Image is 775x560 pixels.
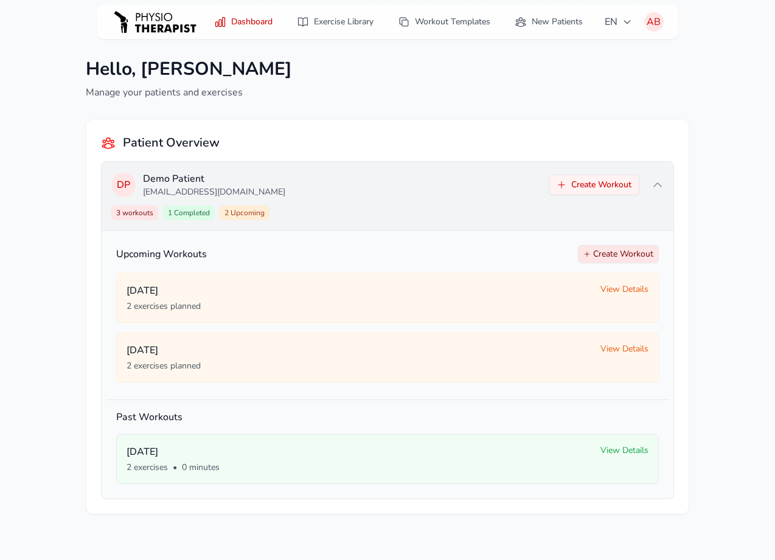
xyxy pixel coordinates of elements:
[123,134,220,151] h2: Patient Overview
[127,444,591,459] p: [DATE]
[600,283,648,296] span: View Details
[549,175,639,195] button: Create Workout
[127,343,591,358] p: [DATE]
[578,245,659,263] button: Create Workout
[163,206,215,220] span: 1
[507,11,590,33] a: New Patients
[120,208,153,218] span: workouts
[143,171,541,186] p: Demo Patient
[207,11,280,33] a: Dashboard
[116,410,659,424] h3: Past Workouts
[143,186,541,198] p: [EMAIL_ADDRESS][DOMAIN_NAME]
[600,444,648,457] span: View Details
[597,10,639,34] button: EN
[86,58,292,80] h1: Hello, [PERSON_NAME]
[644,12,664,32] button: АВ
[172,208,210,218] span: Completed
[173,461,177,474] span: •
[391,11,498,33] a: Workout Templates
[182,461,220,474] span: 0 minutes
[127,283,591,298] p: [DATE]
[229,208,265,218] span: Upcoming
[127,360,201,372] span: 2 exercises planned
[605,15,632,29] span: EN
[116,247,207,261] h3: Upcoming Workouts
[86,85,292,100] p: Manage your patients and exercises
[117,178,130,192] span: D P
[127,300,201,313] span: 2 exercises planned
[111,4,199,40] img: PHYSIOTHERAPISTRU logo
[111,206,158,220] span: 3
[290,11,381,33] a: Exercise Library
[220,206,269,220] span: 2
[600,343,648,355] span: View Details
[127,461,168,474] span: 2 exercises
